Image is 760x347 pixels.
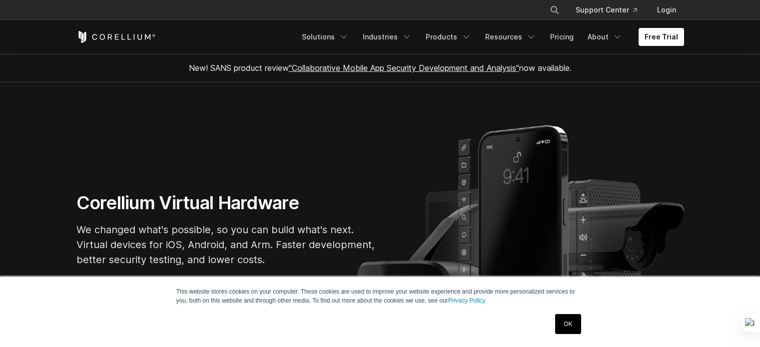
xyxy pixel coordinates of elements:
[76,192,376,214] h1: Corellium Virtual Hardware
[582,28,629,46] a: About
[546,1,564,19] button: Search
[296,28,355,46] a: Solutions
[189,63,572,73] span: New! SANS product review now available.
[176,287,584,305] p: This website stores cookies on your computer. These cookies are used to improve your website expe...
[420,28,477,46] a: Products
[544,28,580,46] a: Pricing
[76,31,156,43] a: Corellium Home
[76,222,376,267] p: We changed what's possible, so you can build what's next. Virtual devices for iOS, Android, and A...
[568,1,645,19] a: Support Center
[555,314,581,334] a: OK
[357,28,418,46] a: Industries
[448,297,487,304] a: Privacy Policy.
[296,28,684,46] div: Navigation Menu
[538,1,684,19] div: Navigation Menu
[289,63,519,73] a: "Collaborative Mobile App Security Development and Analysis"
[639,28,684,46] a: Free Trial
[649,1,684,19] a: Login
[479,28,542,46] a: Resources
